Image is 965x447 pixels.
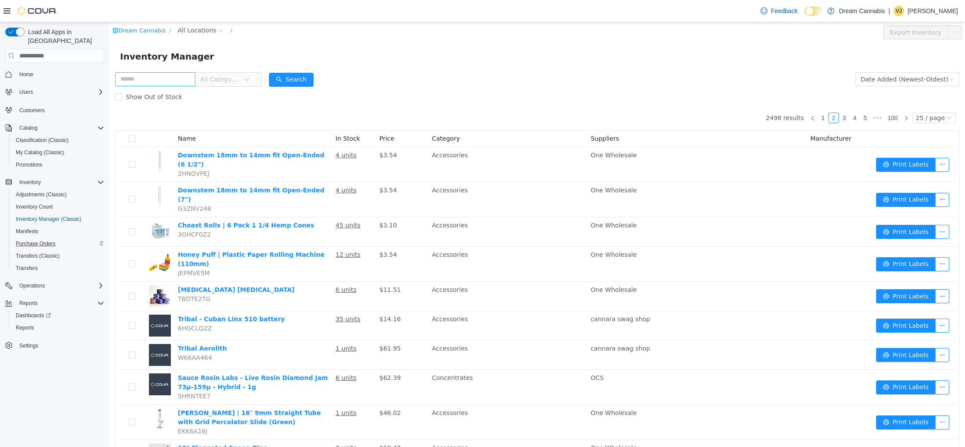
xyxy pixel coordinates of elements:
[2,339,108,352] button: Settings
[9,159,108,171] button: Promotions
[730,91,739,100] a: 3
[2,122,108,134] button: Catalog
[2,280,108,292] button: Operations
[2,297,108,309] button: Reports
[767,170,826,184] button: icon: printerPrint Labels
[226,387,247,394] u: 1 units
[9,322,108,334] button: Reports
[68,387,211,403] a: [PERSON_NAME] | 16″ 9mm Straight Tube with Grid Percolator Slide (Green)
[792,90,802,101] li: Next Page
[16,252,60,259] span: Transfers (Classic)
[2,103,108,116] button: Customers
[826,393,840,407] button: icon: ellipsis
[896,6,902,16] span: VJ
[68,247,100,254] span: JEPMVE5M
[270,264,291,271] span: $11.51
[775,91,791,100] a: 100
[16,87,36,97] button: Users
[757,2,801,20] a: Feedback
[9,213,108,225] button: Inventory Manager (Classic)
[270,293,291,300] span: $14.16
[16,280,49,291] button: Operations
[719,91,729,100] a: 2
[839,54,845,60] i: icon: down
[767,267,826,281] button: icon: printerPrint Labels
[767,135,826,149] button: icon: printerPrint Labels
[826,202,840,216] button: icon: ellipsis
[12,147,68,158] a: My Catalog (Classic)
[16,87,104,97] span: Users
[68,273,101,280] span: TBDTE2TG
[16,177,44,188] button: Inventory
[656,90,694,101] li: 2498 results
[68,405,98,412] span: EKK6A16J
[68,209,102,216] span: 3GHCF0Z2
[826,358,840,372] button: icon: ellipsis
[826,296,840,310] button: icon: ellipsis
[19,89,33,96] span: Users
[68,113,86,120] span: Name
[319,259,477,289] td: Accessories
[13,71,76,78] span: Show Out of Stock
[19,300,38,307] span: Reports
[16,265,38,272] span: Transfers
[740,91,750,100] a: 4
[270,229,287,236] span: $3.54
[16,177,104,188] span: Inventory
[729,90,740,101] li: 3
[39,351,61,373] img: Sauce Rosin Labs - Live Rosin Diamond Jam 73µ-159µ - Hybrid - 1g placeholder
[19,342,38,349] span: Settings
[767,358,826,372] button: icon: printerPrint Labels
[826,170,840,184] button: icon: ellipsis
[767,202,826,216] button: icon: printerPrint Labels
[68,264,185,271] a: [MEDICAL_DATA] [MEDICAL_DATA]
[481,323,541,330] span: cannara swag shop
[68,332,103,339] span: W66AA464
[68,3,107,13] span: All Locations
[39,263,61,285] img: Psychedelic Mushroom Grinder hero shot
[719,90,729,101] li: 2
[68,302,103,309] span: 6HGCLQZZ
[9,309,108,322] a: Dashboards
[761,90,775,101] span: •••
[12,160,46,170] a: Promotions
[708,90,719,101] li: 1
[481,113,509,120] span: Suppliers
[270,199,287,206] span: $3.10
[68,164,215,181] a: Downstem 18mm to 14mm fit Open-Ended (7")
[16,341,42,351] a: Settings
[16,137,69,144] span: Classification (Classic)
[12,202,57,212] a: Inventory Count
[826,267,840,281] button: icon: ellipsis
[16,69,37,80] a: Home
[270,352,291,359] span: $62.39
[481,229,527,236] span: One Wholesale
[19,124,37,131] span: Catalog
[481,352,494,359] span: OCS
[226,264,247,271] u: 6 units
[481,129,527,136] span: One Wholesale
[68,370,101,377] span: 5HRNTEE7
[226,113,251,120] span: In Stock
[12,251,104,261] span: Transfers (Classic)
[16,324,34,331] span: Reports
[19,71,33,78] span: Home
[319,195,477,224] td: Accessories
[19,282,45,289] span: Operations
[16,216,81,223] span: Inventory Manager (Classic)
[226,164,247,171] u: 4 units
[68,183,102,190] span: G3ZNV248
[68,293,175,300] a: Tribal - Cuban Linx 510 battery
[838,3,852,17] button: icon: ellipsis
[5,64,104,375] nav: Complex example
[319,125,477,160] td: Accessories
[121,5,123,11] span: /
[740,90,750,101] li: 4
[16,280,104,291] span: Operations
[12,147,104,158] span: My Catalog (Classic)
[481,422,527,429] span: One Wholesale
[16,191,67,198] span: Adjustments (Classic)
[12,189,104,200] span: Adjustments (Classic)
[19,179,41,186] span: Inventory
